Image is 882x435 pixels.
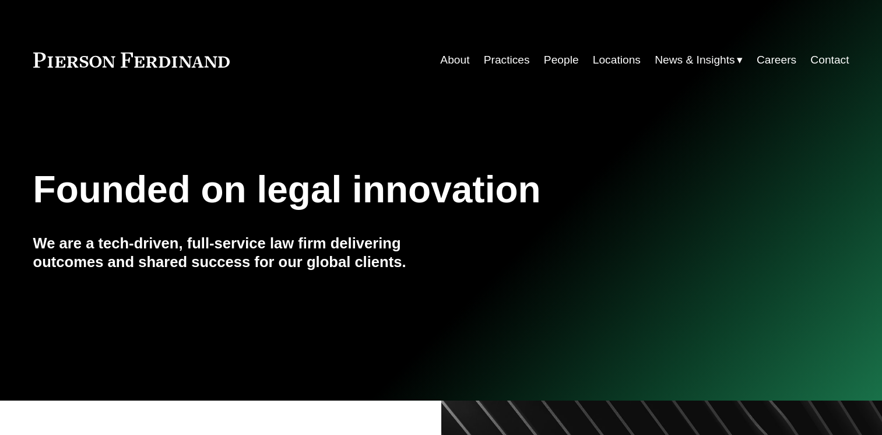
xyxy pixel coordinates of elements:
[484,49,530,71] a: Practices
[810,49,849,71] a: Contact
[33,234,441,272] h4: We are a tech-driven, full-service law firm delivering outcomes and shared success for our global...
[33,169,714,211] h1: Founded on legal innovation
[655,50,735,71] span: News & Insights
[593,49,641,71] a: Locations
[655,49,743,71] a: folder dropdown
[757,49,796,71] a: Careers
[544,49,579,71] a: People
[440,49,469,71] a: About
